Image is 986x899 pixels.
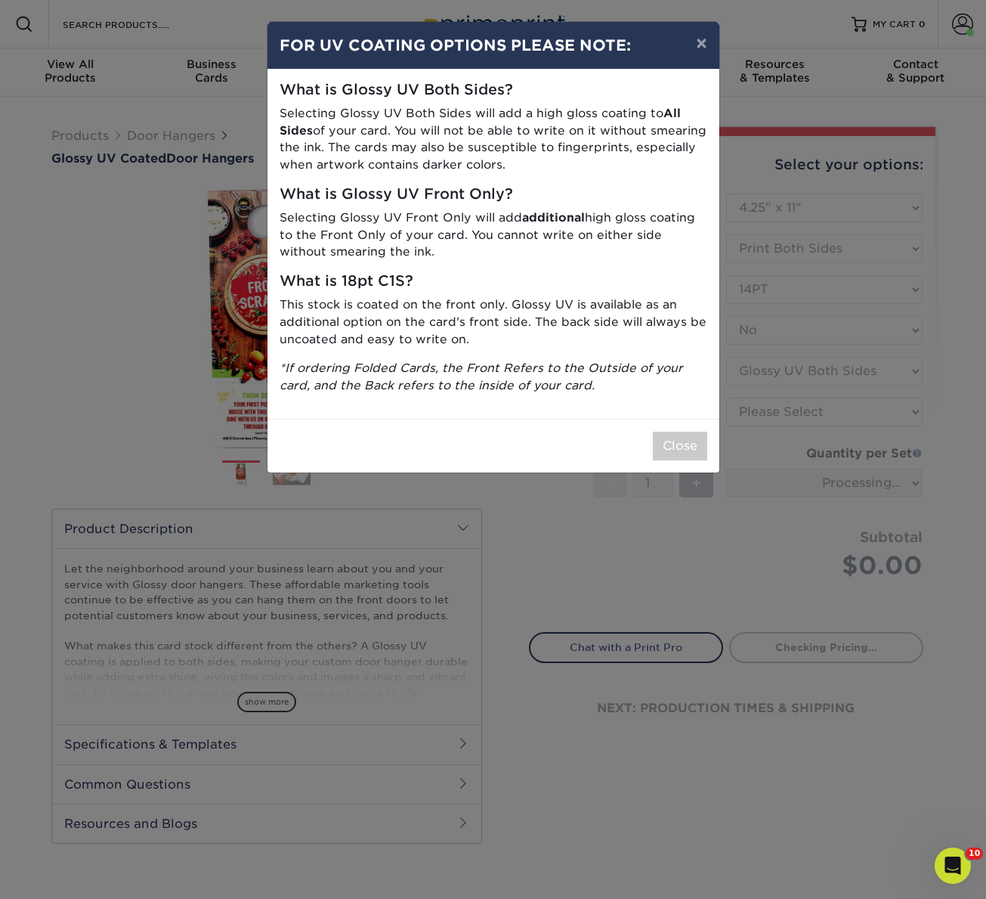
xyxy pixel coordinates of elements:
button: Close [653,432,707,460]
h5: What is Glossy UV Front Only? [280,186,707,203]
h4: FOR UV COATING OPTIONS PLEASE NOTE: [280,34,707,57]
strong: additional [522,210,585,225]
p: Selecting Glossy UV Front Only will add high gloss coating to the Front Only of your card. You ca... [280,209,707,261]
p: Selecting Glossy UV Both Sides will add a high gloss coating to of your card. You will not be abl... [280,105,707,174]
p: This stock is coated on the front only. Glossy UV is available as an additional option on the car... [280,296,707,348]
i: *If ordering Folded Cards, the Front Refers to the Outside of your card, and the Back refers to t... [280,361,683,392]
button: × [684,22,719,64]
span: 10 [966,848,983,860]
strong: All Sides [280,106,681,138]
h5: What is 18pt C1S? [280,273,707,290]
h5: What is Glossy UV Both Sides? [280,82,707,99]
iframe: Intercom live chat [935,848,971,884]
